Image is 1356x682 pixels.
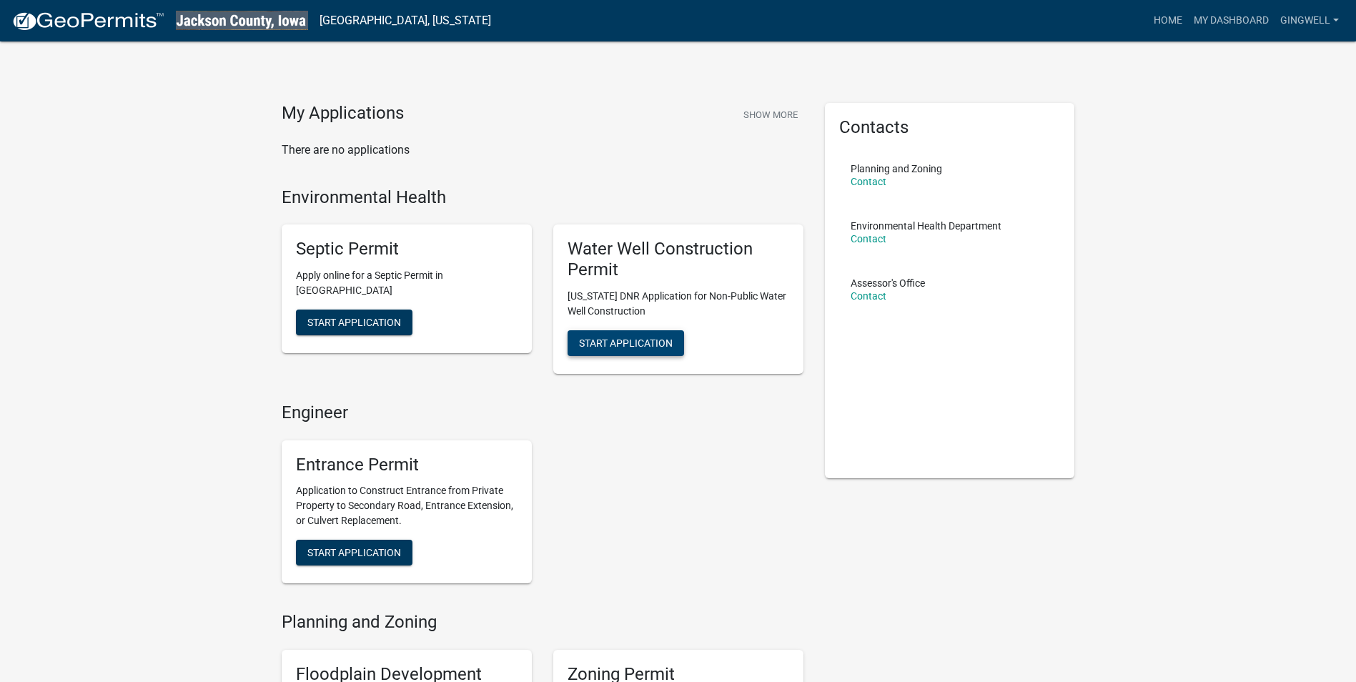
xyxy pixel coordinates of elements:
h5: Water Well Construction Permit [568,239,789,280]
p: Application to Construct Entrance from Private Property to Secondary Road, Entrance Extension, or... [296,483,518,528]
button: Start Application [296,310,412,335]
h4: Environmental Health [282,187,803,208]
h5: Septic Permit [296,239,518,260]
a: gingwell [1275,7,1345,34]
span: Start Application [307,317,401,328]
a: Home [1148,7,1188,34]
h5: Entrance Permit [296,455,518,475]
a: Contact [851,233,886,244]
p: Apply online for a Septic Permit in [GEOGRAPHIC_DATA] [296,268,518,298]
span: Start Application [307,547,401,558]
a: Contact [851,290,886,302]
p: [US_STATE] DNR Application for Non-Public Water Well Construction [568,289,789,319]
h4: Planning and Zoning [282,612,803,633]
button: Start Application [296,540,412,565]
a: Contact [851,176,886,187]
button: Show More [738,103,803,127]
h5: Contacts [839,117,1061,138]
p: Planning and Zoning [851,164,942,174]
p: Environmental Health Department [851,221,1001,231]
h4: My Applications [282,103,404,124]
p: Assessor's Office [851,278,925,288]
h4: Engineer [282,402,803,423]
img: Jackson County, Iowa [176,11,308,30]
button: Start Application [568,330,684,356]
a: [GEOGRAPHIC_DATA], [US_STATE] [320,9,491,33]
span: Start Application [579,337,673,348]
a: My Dashboard [1188,7,1275,34]
p: There are no applications [282,142,803,159]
